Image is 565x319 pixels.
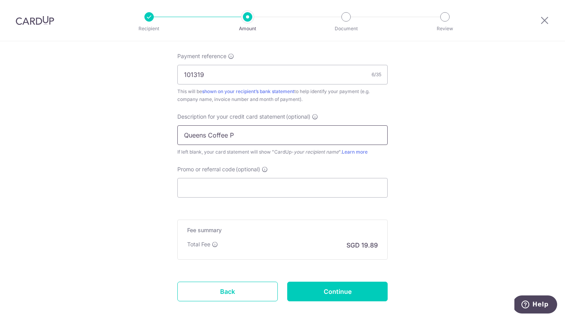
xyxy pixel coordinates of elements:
[416,25,474,33] p: Review
[514,295,557,315] iframe: Opens a widget where you can find more information
[120,25,178,33] p: Recipient
[317,25,375,33] p: Document
[346,240,378,250] p: SGD 19.89
[177,125,388,145] input: Example: Rent
[16,16,54,25] img: CardUp
[177,88,388,103] div: This will be to help identify your payment (e.g. company name, invoice number and month of payment).
[287,282,388,301] input: Continue
[236,165,260,173] span: (optional)
[177,113,285,121] span: Description for your credit card statement
[177,52,226,60] span: Payment reference
[286,113,310,121] span: (optional)
[202,88,294,94] a: shown on your recipient’s bank statement
[177,165,235,173] span: Promo or referral code
[372,71,381,79] div: 6/35
[177,282,278,301] a: Back
[187,240,210,248] p: Total Fee
[294,149,339,155] i: your recipient name
[219,25,277,33] p: Amount
[342,149,368,155] a: Learn more
[187,226,378,234] h5: Fee summary
[177,148,388,156] div: If left blank, your card statement will show "CardUp- ".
